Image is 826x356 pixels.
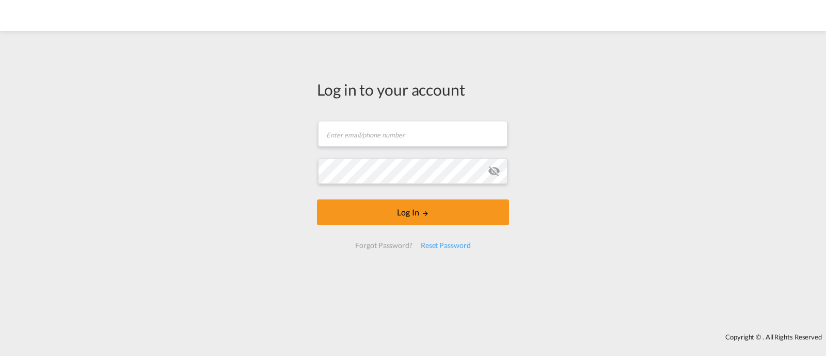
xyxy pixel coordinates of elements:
div: Forgot Password? [351,236,416,255]
md-icon: icon-eye-off [488,165,500,177]
button: LOGIN [317,199,509,225]
input: Enter email/phone number [318,121,507,147]
div: Log in to your account [317,79,509,100]
div: Reset Password [417,236,475,255]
